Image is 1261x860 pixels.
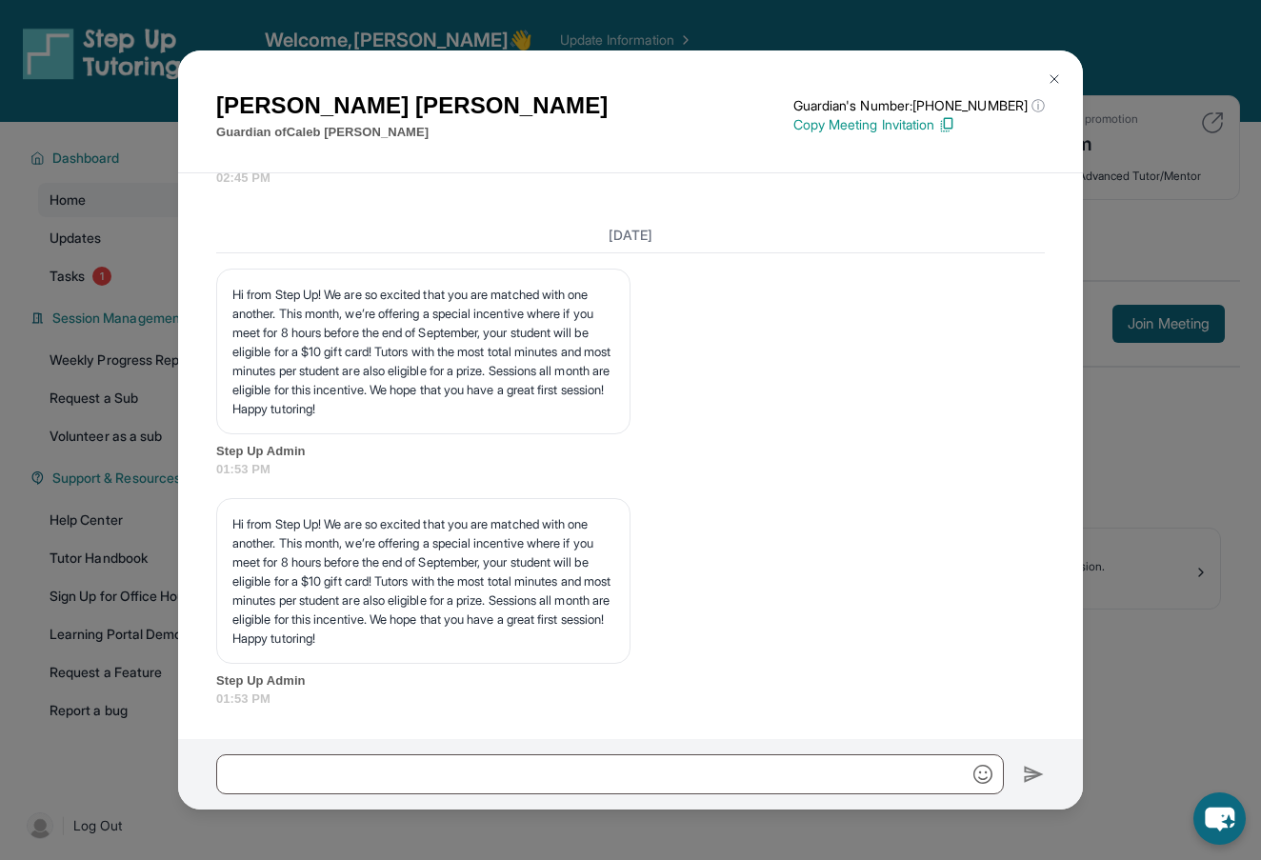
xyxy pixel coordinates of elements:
img: Copy Icon [938,116,955,133]
p: Copy Meeting Invitation [793,115,1045,134]
h3: [DATE] [216,226,1045,245]
span: 01:53 PM [216,690,1045,709]
button: chat-button [1193,792,1246,845]
p: Hi from Step Up! We are so excited that you are matched with one another. This month, we’re offer... [232,285,614,418]
img: Emoji [973,765,992,784]
span: ⓘ [1031,96,1045,115]
span: 02:45 PM [216,169,1045,188]
span: Step Up Admin [216,671,1045,690]
img: Send icon [1023,763,1045,786]
p: Guardian's Number: [PHONE_NUMBER] [793,96,1045,115]
p: Hi from Step Up! We are so excited that you are matched with one another. This month, we’re offer... [232,514,614,648]
img: Close Icon [1047,71,1062,87]
p: Guardian of Caleb [PERSON_NAME] [216,123,608,142]
span: Step Up Admin [216,442,1045,461]
h1: [PERSON_NAME] [PERSON_NAME] [216,89,608,123]
span: 01:53 PM [216,460,1045,479]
